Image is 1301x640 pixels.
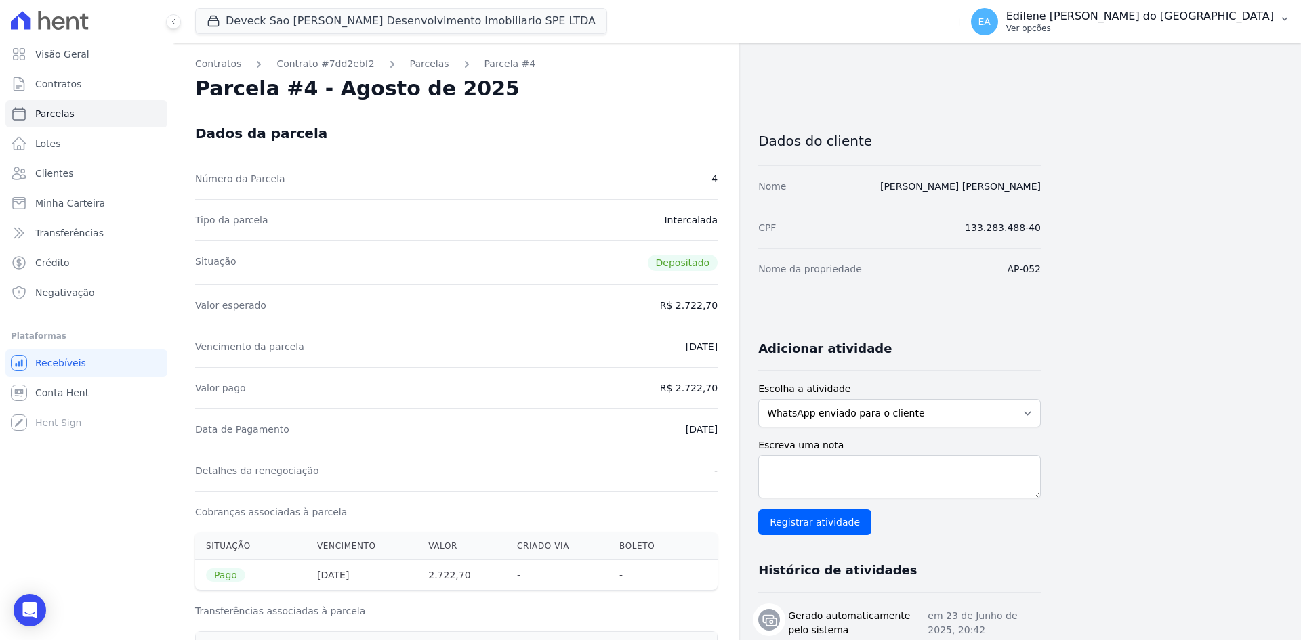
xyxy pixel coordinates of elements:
span: Minha Carteira [35,196,105,210]
a: Contratos [5,70,167,98]
dt: Detalhes da renegociação [195,464,319,477]
p: Edilene [PERSON_NAME] do [GEOGRAPHIC_DATA] [1006,9,1274,23]
dd: R$ 2.722,70 [660,299,718,312]
dd: [DATE] [686,423,718,436]
nav: Breadcrumb [195,57,718,71]
dt: Nome da propriedade [758,262,862,276]
dt: Nome [758,179,786,193]
a: Conta Hent [5,379,167,406]
a: Parcelas [5,100,167,127]
button: Deveck Sao [PERSON_NAME] Desenvolvimento Imobiliario SPE LTDA [195,8,607,34]
a: Transferências [5,219,167,247]
dt: Data de Pagamento [195,423,289,436]
p: em 23 de Junho de 2025, 20:42 [928,609,1041,637]
dd: Intercalada [664,213,718,227]
h3: Dados do cliente [758,133,1041,149]
th: 2.722,70 [417,560,506,591]
div: Plataformas [11,328,162,344]
dd: AP-052 [1008,262,1041,276]
a: Crédito [5,249,167,276]
dt: Valor pago [195,381,246,395]
dt: Cobranças associadas à parcela [195,505,347,519]
span: Lotes [35,137,61,150]
a: Visão Geral [5,41,167,68]
div: Open Intercom Messenger [14,594,46,626]
dd: - [714,464,718,477]
h3: Adicionar atividade [758,341,892,357]
dd: 4 [711,172,718,186]
span: Depositado [648,255,718,271]
span: Visão Geral [35,47,89,61]
th: Situação [195,532,306,560]
span: EA [978,17,991,26]
a: Minha Carteira [5,190,167,217]
a: Negativação [5,279,167,306]
a: Recebíveis [5,349,167,377]
p: Ver opções [1006,23,1274,34]
a: Clientes [5,160,167,187]
h3: Gerado automaticamente pelo sistema [788,609,928,637]
span: Transferências [35,226,104,240]
dd: 133.283.488-40 [965,221,1041,234]
dd: R$ 2.722,70 [660,381,718,395]
span: Clientes [35,167,73,180]
dt: Vencimento da parcela [195,340,304,354]
th: [DATE] [306,560,417,591]
th: - [506,560,608,591]
span: Conta Hent [35,386,89,400]
dt: Tipo da parcela [195,213,268,227]
span: Contratos [35,77,81,91]
h3: Histórico de atividades [758,562,917,578]
th: - [608,560,688,591]
th: Vencimento [306,532,417,560]
a: Parcela #4 [484,57,536,71]
h2: Parcela #4 - Agosto de 2025 [195,77,520,101]
a: Contrato #7dd2ebf2 [276,57,374,71]
label: Escreva uma nota [758,438,1041,452]
span: Crédito [35,256,70,270]
a: Lotes [5,130,167,157]
dt: Situação [195,255,236,271]
dt: Número da Parcela [195,172,285,186]
dt: Valor esperado [195,299,266,312]
dd: [DATE] [686,340,718,354]
span: Negativação [35,286,95,299]
th: Valor [417,532,506,560]
th: Criado via [506,532,608,560]
div: Dados da parcela [195,125,327,142]
th: Boleto [608,532,688,560]
span: Pago [206,568,245,582]
dt: CPF [758,221,776,234]
a: Contratos [195,57,241,71]
a: Parcelas [410,57,449,71]
button: EA Edilene [PERSON_NAME] do [GEOGRAPHIC_DATA] Ver opções [960,3,1301,41]
a: [PERSON_NAME] [PERSON_NAME] [880,181,1041,192]
span: Recebíveis [35,356,86,370]
h3: Transferências associadas à parcela [195,604,718,618]
span: Parcelas [35,107,75,121]
input: Registrar atividade [758,509,871,535]
label: Escolha a atividade [758,382,1041,396]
